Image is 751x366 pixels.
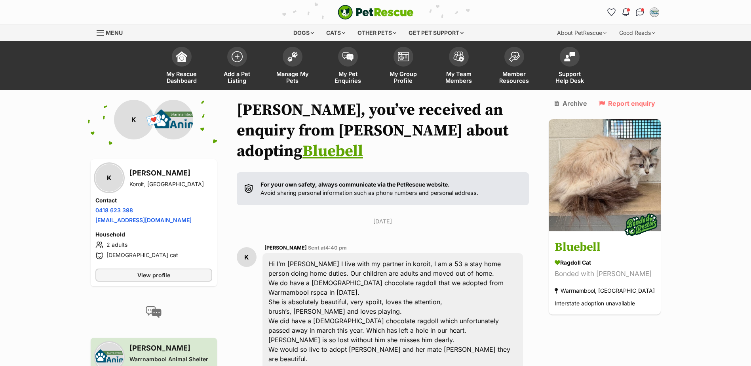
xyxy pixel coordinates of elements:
li: 2 adults [95,240,213,250]
li: [DEMOGRAPHIC_DATA] cat [95,251,213,261]
div: Cats [321,25,351,41]
h4: Household [95,231,213,238]
h3: Bluebell [555,238,655,256]
h1: [PERSON_NAME], you’ve received an enquiry from [PERSON_NAME] about adopting [237,100,529,162]
ul: Account quick links [605,6,661,19]
img: manage-my-pets-icon-02211641906a0b7f246fdf0571729dbe1e7629f14944591b6c1af311fb30b64b.svg [287,51,298,62]
img: Alicia franklin profile pic [650,8,658,16]
a: Bluebell [302,141,363,161]
img: pet-enquiries-icon-7e3ad2cf08bfb03b45e93fb7055b45f3efa6380592205ae92323e6603595dc1f.svg [342,52,354,61]
img: member-resources-icon-8e73f808a243e03378d46382f2149f9095a855e16c252ad45f914b54edf8863c.svg [509,51,520,62]
a: Favourites [605,6,618,19]
h3: [PERSON_NAME] [129,343,213,354]
img: logo-cat-932fe2b9b8326f06289b0f2fb663e598f794de774fb13d1741a6617ecf9a85b4.svg [338,5,414,20]
img: bonded besties [621,205,661,244]
button: Notifications [620,6,632,19]
h4: Contact [95,196,213,204]
a: My Team Members [431,43,487,90]
img: help-desk-icon-fdf02630f3aa405de69fd3d07c3f3aa587a6932b1a1747fa1d2bba05be0121f9.svg [564,52,575,61]
a: Conversations [634,6,646,19]
a: Support Help Desk [542,43,597,90]
a: View profile [95,269,213,282]
div: K [114,100,154,139]
span: Sent at [308,245,347,251]
div: K [237,247,257,267]
div: Other pets [352,25,402,41]
h3: [PERSON_NAME] [129,168,204,179]
span: Support Help Desk [552,71,587,84]
img: notifications-46538b983faf8c2785f20acdc204bb7945ddae34d4c08c2a6579f10ce5e182be.svg [622,8,629,16]
a: My Group Profile [376,43,431,90]
span: Add a Pet Listing [219,71,255,84]
a: PetRescue [338,5,414,20]
img: team-members-icon-5396bd8760b3fe7c0b43da4ab00e1e3bb1a5d9ba89233759b79545d2d3fc5d0d.svg [453,51,464,62]
img: chat-41dd97257d64d25036548639549fe6c8038ab92f7586957e7f3b1b290dea8141.svg [636,8,644,16]
img: add-pet-listing-icon-0afa8454b4691262ce3f59096e99ab1cd57d4a30225e0717b998d2c9b9846f56.svg [232,51,243,62]
span: 💌 [145,111,163,128]
span: My Group Profile [386,71,421,84]
a: Menu [97,25,128,39]
a: Member Resources [487,43,542,90]
span: My Pet Enquiries [330,71,366,84]
div: Koroit, [GEOGRAPHIC_DATA] [129,180,204,188]
a: Report enquiry [599,100,655,107]
a: My Pet Enquiries [320,43,376,90]
img: group-profile-icon-3fa3cf56718a62981997c0bc7e787c4b2cf8bcc04b72c1350f741eb67cf2f40e.svg [398,52,409,61]
p: Avoid sharing personal information such as phone numbers and personal address. [260,180,478,197]
a: 0418 623 398 [95,207,133,213]
div: Get pet support [403,25,469,41]
div: Ragdoll Cat [555,258,655,267]
strong: For your own safety, always communicate via the PetRescue website. [260,181,450,188]
button: My account [648,6,661,19]
div: About PetRescue [551,25,612,41]
a: Bluebell Ragdoll Cat Bonded with [PERSON_NAME] Warrnambool, [GEOGRAPHIC_DATA] Interstate adoption... [549,233,661,315]
img: Bluebell [549,119,661,231]
span: 4:40 pm [325,245,347,251]
img: conversation-icon-4a6f8262b818ee0b60e3300018af0b2d0b884aa5de6e9bcb8d3d4eeb1a70a7c4.svg [146,306,162,318]
span: Member Resources [496,71,532,84]
div: Warrnambool, [GEOGRAPHIC_DATA] [555,285,655,296]
span: My Team Members [441,71,477,84]
a: Archive [554,100,587,107]
a: [EMAIL_ADDRESS][DOMAIN_NAME] [95,217,192,223]
span: Interstate adoption unavailable [555,300,635,307]
span: Manage My Pets [275,71,310,84]
a: Manage My Pets [265,43,320,90]
div: Dogs [288,25,319,41]
div: Warrnambool Animal Shelter [129,355,213,363]
p: [DATE] [237,217,529,225]
span: [PERSON_NAME] [264,245,307,251]
div: Bonded with [PERSON_NAME] [555,269,655,279]
div: Good Reads [614,25,661,41]
img: Warrnambool Animal Shelter profile pic [154,100,193,139]
a: Add a Pet Listing [209,43,265,90]
span: View profile [137,271,170,279]
span: My Rescue Dashboard [164,71,200,84]
img: dashboard-icon-eb2f2d2d3e046f16d808141f083e7271f6b2e854fb5c12c21221c1fb7104beca.svg [176,51,187,62]
a: My Rescue Dashboard [154,43,209,90]
span: Menu [106,29,123,36]
div: K [95,164,123,192]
